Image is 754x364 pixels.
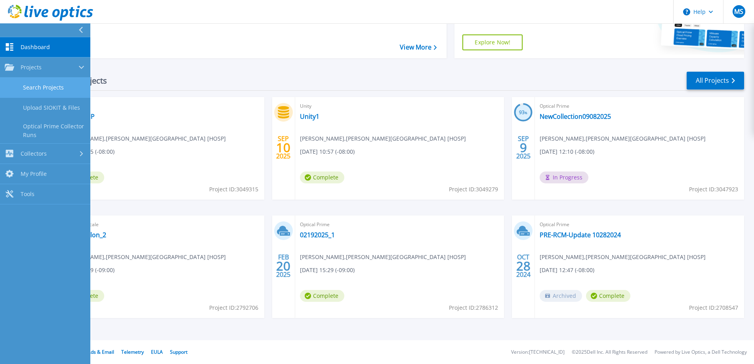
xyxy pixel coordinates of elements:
[540,220,739,229] span: Optical Prime
[511,350,565,355] li: Version: [TECHNICAL_ID]
[540,134,706,143] span: [PERSON_NAME] , [PERSON_NAME][GEOGRAPHIC_DATA] [HOSP]
[687,72,744,90] a: All Projects
[540,253,706,261] span: [PERSON_NAME] , [PERSON_NAME][GEOGRAPHIC_DATA] [HOSP]
[300,112,319,120] a: Unity1
[540,266,594,274] span: [DATE] 12:47 (-08:00)
[540,172,588,183] span: In Progress
[300,134,466,143] span: [PERSON_NAME] , [PERSON_NAME][GEOGRAPHIC_DATA] [HOSP]
[276,252,291,280] div: FEB 2025
[21,191,34,198] span: Tools
[449,303,498,312] span: Project ID: 2786312
[276,263,290,269] span: 20
[21,150,47,157] span: Collectors
[689,303,738,312] span: Project ID: 2708547
[689,185,738,194] span: Project ID: 3047923
[540,112,611,120] a: NewCollection09082025
[21,64,42,71] span: Projects
[300,266,355,274] span: [DATE] 15:29 (-09:00)
[516,252,531,280] div: OCT 2024
[60,134,226,143] span: [PERSON_NAME] , [PERSON_NAME][GEOGRAPHIC_DATA] [HOSP]
[60,220,260,229] span: Isilon/PowerScale
[300,102,500,111] span: Unity
[540,102,739,111] span: Optical Prime
[449,185,498,194] span: Project ID: 3049279
[209,185,258,194] span: Project ID: 3049315
[60,253,226,261] span: [PERSON_NAME] , [PERSON_NAME][GEOGRAPHIC_DATA] [HOSP]
[462,34,523,50] a: Explore Now!
[514,108,533,117] h3: 93
[300,220,500,229] span: Optical Prime
[276,133,291,162] div: SEP 2025
[734,8,743,15] span: MS
[300,253,466,261] span: [PERSON_NAME] , [PERSON_NAME][GEOGRAPHIC_DATA] [HOSP]
[586,290,630,302] span: Complete
[520,144,527,151] span: 9
[21,44,50,51] span: Dashboard
[572,350,647,355] li: © 2025 Dell Inc. All Rights Reserved
[121,349,144,355] a: Telemetry
[516,263,531,269] span: 28
[540,290,582,302] span: Archived
[300,231,335,239] a: 02192025_1
[300,172,344,183] span: Complete
[300,147,355,156] span: [DATE] 10:57 (-08:00)
[540,231,621,239] a: PRE-RCM-Update 10282024
[21,170,47,177] span: My Profile
[60,102,260,111] span: Unity
[516,133,531,162] div: SEP 2025
[525,111,527,115] span: %
[400,44,437,51] a: View More
[276,144,290,151] span: 10
[540,147,594,156] span: [DATE] 12:10 (-08:00)
[655,350,747,355] li: Powered by Live Optics, a Dell Technology
[209,303,258,312] span: Project ID: 2792706
[151,349,163,355] a: EULA
[300,290,344,302] span: Complete
[170,349,187,355] a: Support
[88,349,114,355] a: Ads & Email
